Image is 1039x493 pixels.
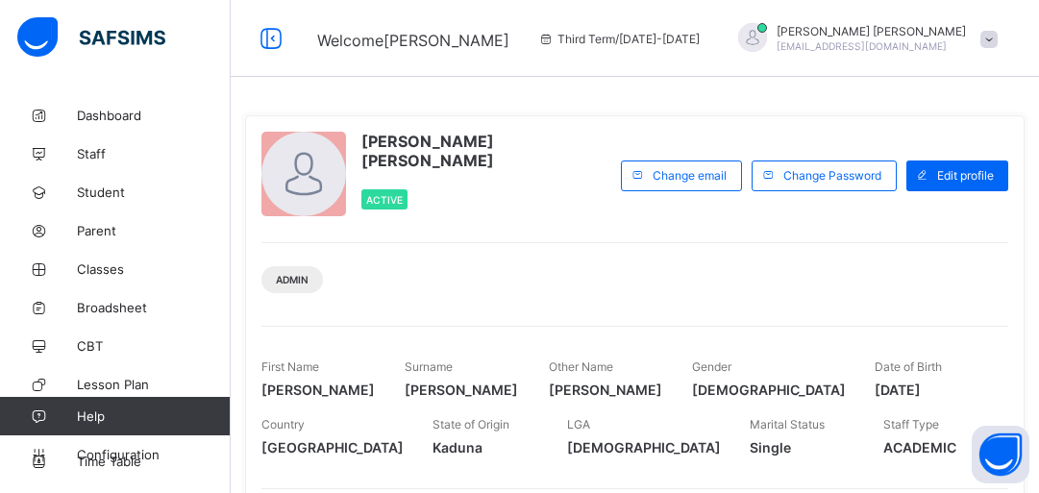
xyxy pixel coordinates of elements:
[77,408,230,424] span: Help
[261,382,376,398] span: [PERSON_NAME]
[777,24,966,38] span: [PERSON_NAME] [PERSON_NAME]
[361,132,611,170] span: [PERSON_NAME] [PERSON_NAME]
[750,417,825,431] span: Marital Status
[883,417,939,431] span: Staff Type
[261,359,319,374] span: First Name
[883,439,989,456] span: ACADEMIC
[405,359,453,374] span: Surname
[433,439,538,456] span: Kaduna
[77,338,231,354] span: CBT
[549,359,613,374] span: Other Name
[567,417,590,431] span: LGA
[433,417,509,431] span: State of Origin
[692,359,731,374] span: Gender
[77,377,231,392] span: Lesson Plan
[317,31,509,50] span: Welcome [PERSON_NAME]
[750,439,855,456] span: Single
[366,194,403,206] span: Active
[875,382,989,398] span: [DATE]
[77,223,231,238] span: Parent
[77,300,231,315] span: Broadsheet
[937,168,994,183] span: Edit profile
[77,261,231,277] span: Classes
[719,23,1007,55] div: FrancisVICTOR
[77,447,230,462] span: Configuration
[77,185,231,200] span: Student
[692,382,846,398] span: [DEMOGRAPHIC_DATA]
[276,274,309,285] span: Admin
[567,439,721,456] span: [DEMOGRAPHIC_DATA]
[875,359,942,374] span: Date of Birth
[549,382,663,398] span: [PERSON_NAME]
[77,108,231,123] span: Dashboard
[538,32,700,46] span: session/term information
[261,417,305,431] span: Country
[777,40,947,52] span: [EMAIL_ADDRESS][DOMAIN_NAME]
[77,146,231,161] span: Staff
[261,439,404,456] span: [GEOGRAPHIC_DATA]
[653,168,727,183] span: Change email
[972,426,1029,483] button: Open asap
[17,17,165,58] img: safsims
[405,382,519,398] span: [PERSON_NAME]
[783,168,881,183] span: Change Password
